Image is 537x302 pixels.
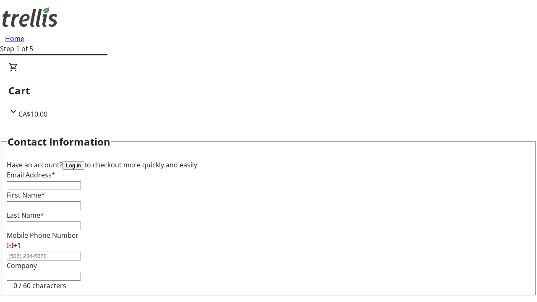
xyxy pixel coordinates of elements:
label: First Name* [7,190,45,200]
input: (506) 234-5678 [7,252,81,260]
div: CartCA$10.00 [8,62,529,119]
label: Mobile Phone Number [7,231,78,240]
label: Email Address* [7,170,55,180]
span: CA$10.00 [18,109,47,119]
button: Log in [63,161,84,170]
tr-character-limit: 0 / 60 characters [13,281,66,290]
h2: Contact Information [8,134,110,149]
div: Have an account? to checkout more quickly and easily. [7,160,530,170]
label: Last Name* [7,211,44,220]
label: Company [7,261,37,270]
h2: Cart [8,83,529,98]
